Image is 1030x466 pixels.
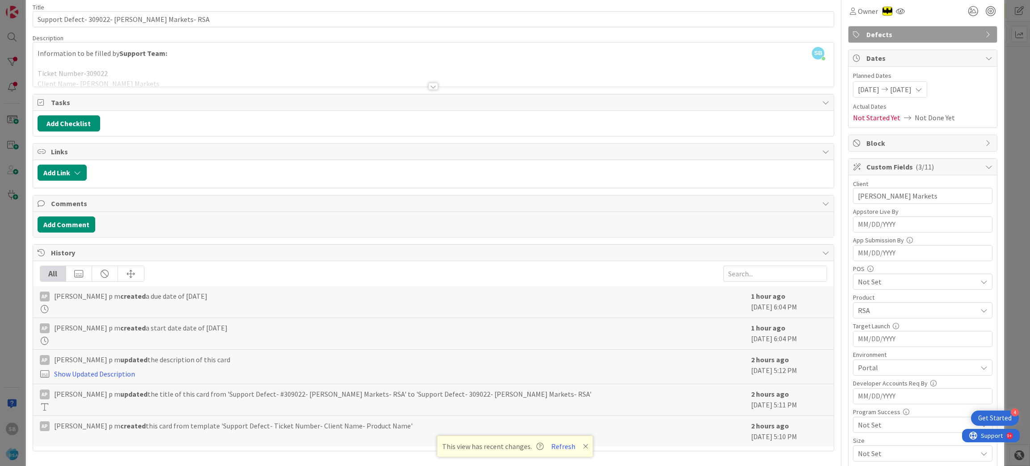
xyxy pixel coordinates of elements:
[858,84,879,95] span: [DATE]
[54,291,207,301] span: [PERSON_NAME] p m a due date of [DATE]
[54,354,230,365] span: [PERSON_NAME] p m the description of this card
[853,112,900,123] span: Not Started Yet
[40,266,66,281] div: All
[853,352,992,358] div: Environment
[858,331,988,347] input: MM/DD/YYYY
[54,389,591,399] span: [PERSON_NAME] p m the title of this card from 'Support Defect- #309022- [PERSON_NAME] Markets- RS...
[51,97,818,108] span: Tasks
[38,115,100,131] button: Add Checklist
[890,84,912,95] span: [DATE]
[978,414,1012,423] div: Get Started
[853,180,868,188] label: Client
[858,246,988,261] input: MM/DD/YYYY
[120,355,148,364] b: updated
[858,362,977,373] span: Portal
[40,323,50,333] div: Ap
[853,437,992,444] div: Size
[45,4,50,11] div: 9+
[33,11,835,27] input: type card name here...
[751,354,827,379] div: [DATE] 5:12 PM
[853,323,992,329] div: Target Launch
[54,369,135,378] a: Show Updated Description
[19,1,41,12] span: Support
[54,322,228,333] span: [PERSON_NAME] p m a start date date of [DATE]
[51,146,818,157] span: Links
[853,380,992,386] div: Developer Accounts Req By
[853,294,992,301] div: Product
[916,162,934,171] span: ( 3/11 )
[38,165,87,181] button: Add Link
[882,6,892,16] img: AC
[858,6,878,17] span: Owner
[751,322,827,345] div: [DATE] 6:04 PM
[54,420,413,431] span: [PERSON_NAME] p m this card from template 'Support Defect- Ticket Number- Client Name- Product Name'
[853,102,992,111] span: Actual Dates
[853,71,992,80] span: Planned Dates
[442,441,544,452] span: This view has recent changes.
[1011,408,1019,416] div: 4
[120,421,146,430] b: created
[812,47,824,59] span: SB
[751,323,785,332] b: 1 hour ago
[723,266,827,282] input: Search...
[51,247,818,258] span: History
[858,276,977,287] span: Not Set
[915,112,955,123] span: Not Done Yet
[751,355,789,364] b: 2 hours ago
[40,355,50,365] div: Ap
[40,421,50,431] div: Ap
[119,49,167,58] strong: Support Team:
[866,29,981,40] span: Defects
[33,34,63,42] span: Description
[751,420,827,442] div: [DATE] 5:10 PM
[51,198,818,209] span: Comments
[858,389,988,404] input: MM/DD/YYYY
[751,389,827,411] div: [DATE] 5:11 PM
[548,441,578,452] button: Refresh
[120,390,148,398] b: updated
[853,409,992,415] div: Program Success
[38,216,95,233] button: Add Comment
[853,237,992,243] div: App Submission By
[853,266,992,272] div: POS
[40,390,50,399] div: Ap
[751,390,789,398] b: 2 hours ago
[40,292,50,301] div: Ap
[858,217,988,232] input: MM/DD/YYYY
[866,53,981,64] span: Dates
[858,419,977,430] span: Not Set
[120,323,146,332] b: created
[38,48,830,59] p: Information to be filled by
[33,3,44,11] label: Title
[858,305,977,316] span: RSA
[853,208,992,215] div: Appstore Live By
[866,138,981,148] span: Block
[858,447,972,460] span: Not Set
[120,292,146,301] b: created
[751,292,785,301] b: 1 hour ago
[971,411,1019,426] div: Open Get Started checklist, remaining modules: 4
[751,421,789,430] b: 2 hours ago
[866,161,981,172] span: Custom Fields
[751,291,827,313] div: [DATE] 6:04 PM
